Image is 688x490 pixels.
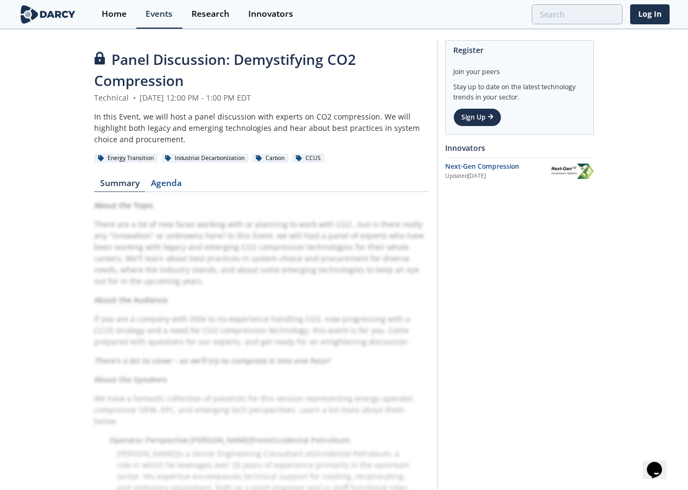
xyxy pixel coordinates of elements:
div: Events [145,10,173,18]
div: In this Event, we will host a panel discussion with experts on CO2 compression. We will highlight... [94,111,429,145]
div: CCUS [292,154,325,163]
img: Next-Gen Compression [548,163,594,180]
div: Innovators [445,138,594,157]
a: Next-Gen Compression Updated[DATE] Next-Gen Compression [445,162,594,181]
a: Log In [630,4,670,24]
div: Research [191,10,229,18]
span: • [131,92,137,103]
a: Sign Up [453,108,501,127]
div: Register [453,41,586,59]
input: Advanced Search [532,4,623,24]
iframe: chat widget [643,447,677,479]
div: Innovators [248,10,293,18]
span: Panel Discussion: Demystifying CO2 Compression [94,50,356,90]
div: Carbon [252,154,288,163]
div: Industrial Decarbonization [161,154,248,163]
div: Stay up to date on the latest technology trends in your sector. [453,77,586,102]
div: Join your peers [453,59,586,77]
div: Technical [DATE] 12:00 PM - 1:00 PM EDT [94,92,429,103]
a: Agenda [145,179,187,192]
div: Energy Transition [94,154,157,163]
img: logo-wide.svg [18,5,77,24]
div: Home [102,10,127,18]
a: Summary [94,179,145,192]
div: Next-Gen Compression [445,162,548,171]
div: Updated [DATE] [445,172,548,181]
